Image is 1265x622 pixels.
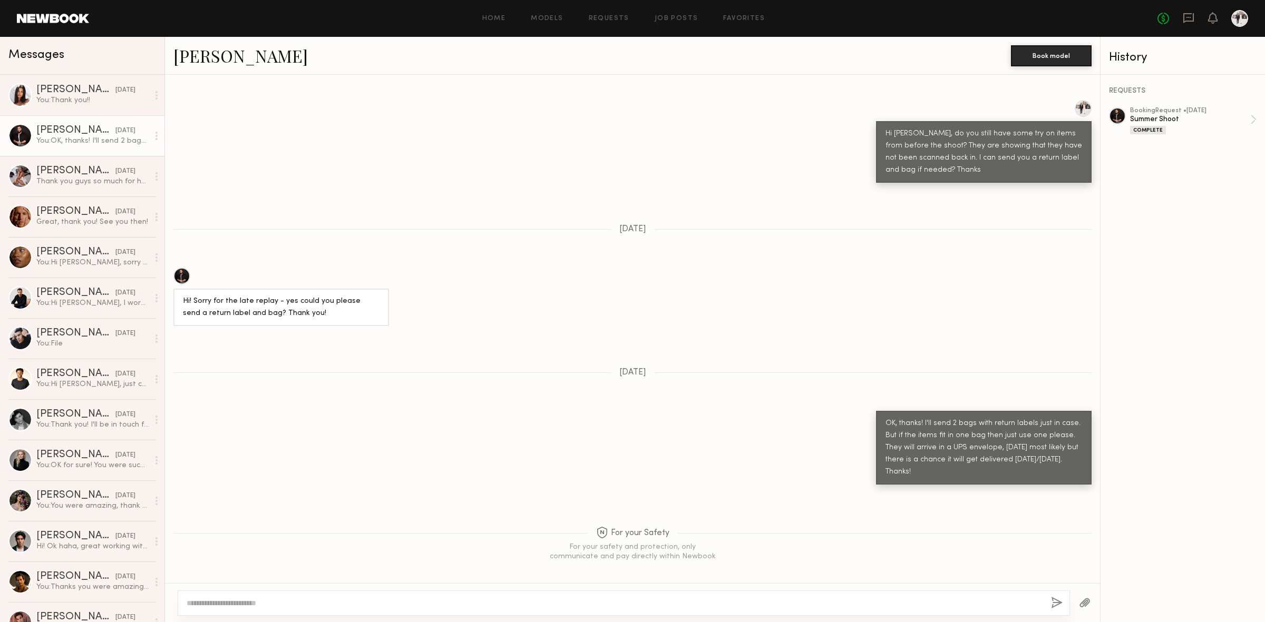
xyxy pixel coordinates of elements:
div: [PERSON_NAME] [36,571,115,582]
div: [PERSON_NAME] [36,369,115,379]
div: [PERSON_NAME] [36,247,115,258]
div: [PERSON_NAME] [36,85,115,95]
div: [DATE] [115,85,135,95]
a: Requests [589,15,629,22]
div: [DATE] [115,207,135,217]
div: Great, thank you! See you then! [36,217,149,227]
div: You: File [36,339,149,349]
div: History [1109,52,1257,64]
div: [PERSON_NAME] [36,531,115,541]
a: Book model [1011,51,1092,60]
div: You: Thank you! I'll be in touch for future shoots! [36,420,149,430]
a: Job Posts [655,15,698,22]
div: You: Hi [PERSON_NAME], sorry I forgot to cancel the booking after the product fitting did not wor... [36,258,149,268]
div: [PERSON_NAME] [36,288,115,298]
a: bookingRequest •[DATE]Summer ShootComplete [1130,107,1257,134]
a: Favorites [723,15,765,22]
div: [DATE] [115,166,135,176]
div: [PERSON_NAME] [36,409,115,420]
span: For your Safety [596,527,669,540]
div: [DATE] [115,329,135,339]
div: Complete [1130,126,1166,134]
a: Models [531,15,563,22]
div: [PERSON_NAME] [36,125,115,136]
div: Thank you guys so much for having me. Was such a fun day! [36,176,149,186]
div: Hi! Ok haha, great working with you as well! Thanks 🙏 [36,541,149,551]
div: Summer Shoot [1130,114,1250,124]
div: booking Request • [DATE] [1130,107,1250,114]
div: You: OK, thanks! I'll send 2 bags with return labels just in case. But if the items fit in one ba... [36,136,149,146]
div: You: You were amazing, thank you!! [36,501,149,511]
div: You: Thank you!! [36,95,149,105]
div: You: OK for sure! You were such a professional, it was wonderful to work with you! [36,460,149,470]
div: [DATE] [115,410,135,420]
div: Hi! Sorry for the late replay - yes could you please send a return label and bag? Thank you! [183,295,379,320]
div: [DATE] [115,450,135,460]
div: You: Hi [PERSON_NAME], just checking in to see if you got my message about our prom shoot, we'd l... [36,379,149,389]
div: REQUESTS [1109,87,1257,95]
div: For your safety and protection, only communicate and pay directly within Newbook [548,542,717,561]
div: Hi [PERSON_NAME], do you still have some try on items from before the shoot? They are showing tha... [885,128,1082,176]
div: You: Thanks you were amazing, would love to share images with you and hope to work with you again... [36,582,149,592]
div: OK, thanks! I'll send 2 bags with return labels just in case. But if the items fit in one bag the... [885,418,1082,478]
button: Book model [1011,45,1092,66]
div: You: Hi [PERSON_NAME], I work for a men's suit company and we are planning a shoot. Can you pleas... [36,298,149,308]
a: [PERSON_NAME] [173,44,308,67]
div: [PERSON_NAME] [36,450,115,460]
div: [DATE] [115,248,135,258]
div: [DATE] [115,491,135,501]
div: [DATE] [115,288,135,298]
div: [PERSON_NAME] [36,206,115,217]
span: Messages [8,49,64,61]
div: [PERSON_NAME] [36,166,115,176]
div: [PERSON_NAME] [36,490,115,501]
div: [DATE] [115,572,135,582]
div: [DATE] [115,369,135,379]
div: [DATE] [115,531,135,541]
div: [DATE] [115,126,135,136]
a: Home [482,15,506,22]
span: [DATE] [619,368,646,377]
span: [DATE] [619,225,646,234]
div: [PERSON_NAME] [36,328,115,339]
